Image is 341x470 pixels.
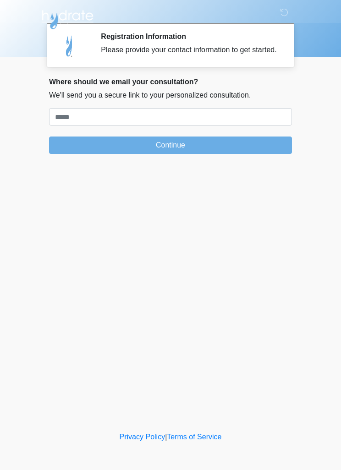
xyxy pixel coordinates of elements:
[40,7,95,30] img: Hydrate IV Bar - Scottsdale Logo
[49,137,292,154] button: Continue
[56,32,83,60] img: Agent Avatar
[49,77,292,86] h2: Where should we email your consultation?
[120,433,165,441] a: Privacy Policy
[165,433,167,441] a: |
[49,90,292,101] p: We'll send you a secure link to your personalized consultation.
[167,433,221,441] a: Terms of Service
[101,44,278,55] div: Please provide your contact information to get started.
